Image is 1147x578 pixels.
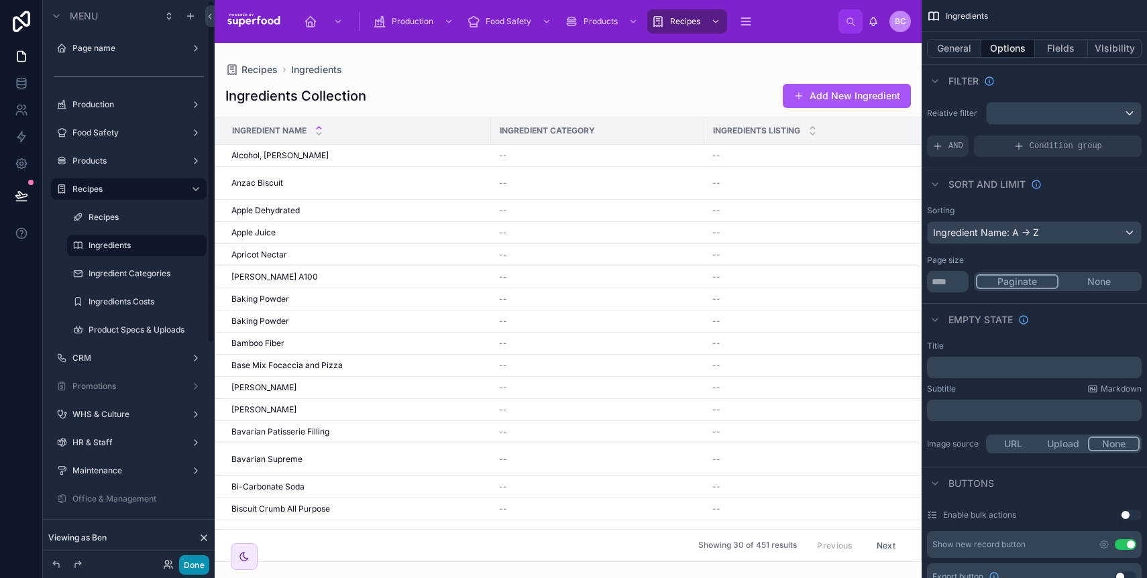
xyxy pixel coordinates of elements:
button: Paginate [976,274,1058,289]
div: Show new record button [932,539,1026,550]
span: Condition group [1030,141,1102,152]
span: Viewing as Ben [48,532,107,543]
label: Production [72,99,185,110]
label: Sorting [927,205,954,216]
a: Recipes [647,9,727,34]
button: None [1058,274,1140,289]
div: scrollable content [927,400,1142,421]
span: Filter [948,74,979,88]
span: AND [948,141,963,152]
span: BC [895,16,906,27]
label: Ingredients [89,240,199,251]
div: Ingredient Name: A -> Z [928,222,1141,243]
label: Subtitle [927,384,956,394]
a: Products [561,9,645,34]
button: Upload [1038,437,1089,451]
label: Ingredient Categories [89,268,204,279]
span: Ingredient Category [500,125,595,136]
button: URL [988,437,1038,451]
button: Options [981,39,1035,58]
label: Recipes [72,184,180,194]
span: Markdown [1101,384,1142,394]
img: App logo [225,11,282,32]
div: scrollable content [927,357,1142,378]
label: Ingredients Costs [89,296,204,307]
button: General [927,39,981,58]
label: Image source [927,439,981,449]
span: Products [584,16,618,27]
span: Food Safety [486,16,531,27]
a: Production [369,9,460,34]
label: Office & Management [72,494,204,504]
label: Maintenance [72,465,185,476]
button: Fields [1035,39,1089,58]
label: Product Specs & Uploads [89,325,204,335]
label: Relative filter [927,108,981,119]
span: Empty state [948,313,1013,327]
span: Showing 30 of 451 results [698,540,797,551]
label: Food Safety [72,127,185,138]
label: Page size [927,255,964,266]
span: Buttons [948,477,994,490]
label: HR & Staff [72,437,185,448]
span: Menu [70,9,98,23]
button: Done [179,555,209,575]
a: Food Safety [463,9,558,34]
span: Sort And Limit [948,178,1026,191]
button: Next [867,535,905,556]
div: scrollable content [293,7,838,36]
label: Enable bulk actions [943,510,1016,520]
label: WHS & Culture [72,409,185,420]
button: None [1088,437,1140,451]
label: CRM [72,353,185,363]
label: Title [927,341,944,351]
button: Visibility [1088,39,1142,58]
span: Ingredients [946,11,988,21]
span: Production [392,16,433,27]
span: Ingredient Name [232,125,307,136]
span: Ingredients Listing [713,125,800,136]
label: Products [72,156,185,166]
label: Recipes [89,212,204,223]
button: Ingredient Name: A -> Z [927,221,1142,244]
a: Markdown [1087,384,1142,394]
label: Page name [72,43,185,54]
label: Promotions [72,381,185,392]
span: Recipes [670,16,700,27]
